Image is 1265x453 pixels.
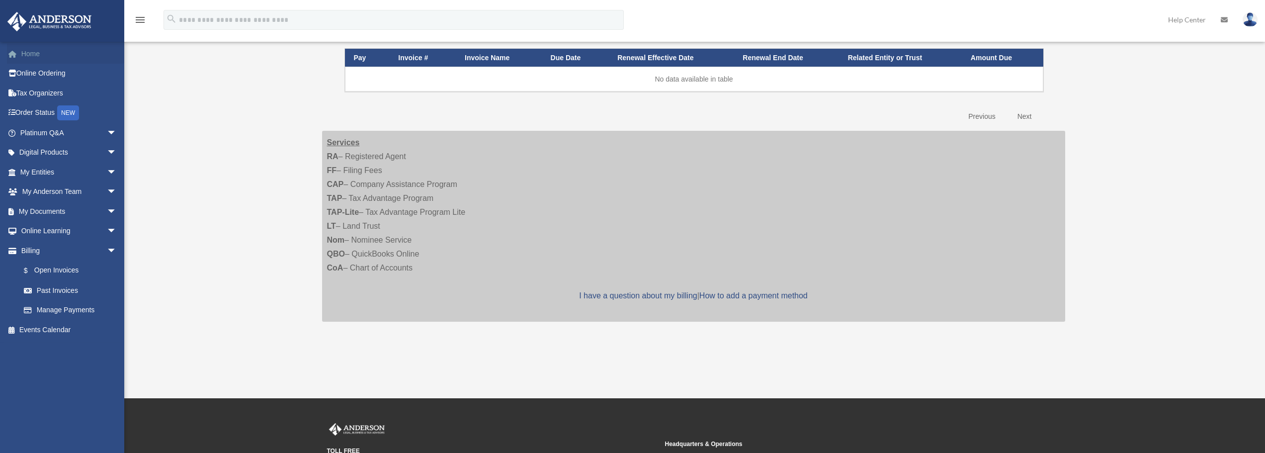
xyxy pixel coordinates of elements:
th: Pay: activate to sort column descending [345,49,390,67]
div: NEW [57,105,79,120]
img: Anderson Advisors Platinum Portal [4,12,94,31]
strong: CAP [327,180,344,188]
th: Invoice Name: activate to sort column ascending [456,49,542,67]
strong: CoA [327,264,343,272]
a: Billingarrow_drop_down [7,241,127,261]
img: User Pic [1243,12,1258,27]
a: $Open Invoices [14,261,122,281]
strong: FF [327,166,337,175]
strong: LT [327,222,336,230]
a: My Documentsarrow_drop_down [7,201,132,221]
strong: RA [327,152,338,161]
img: Anderson Advisors Platinum Portal [327,423,387,436]
a: How to add a payment method [699,291,808,300]
th: Related Entity or Trust: activate to sort column ascending [839,49,962,67]
a: My Entitiesarrow_drop_down [7,162,132,182]
p: | [327,289,1060,303]
span: arrow_drop_down [107,162,127,182]
a: Previous [961,106,1003,127]
a: My Anderson Teamarrow_drop_down [7,182,132,202]
a: I have a question about my billing [579,291,697,300]
div: – Registered Agent – Filing Fees – Company Assistance Program – Tax Advantage Program – Tax Advan... [322,131,1065,322]
a: Digital Productsarrow_drop_down [7,143,132,163]
td: No data available in table [345,67,1043,91]
span: $ [29,265,34,277]
a: menu [134,17,146,26]
a: Manage Payments [14,300,127,320]
th: Due Date: activate to sort column ascending [542,49,609,67]
strong: Services [327,138,360,147]
th: Renewal End Date: activate to sort column ascending [734,49,839,67]
a: Events Calendar [7,320,132,340]
span: arrow_drop_down [107,123,127,143]
strong: TAP-Lite [327,208,359,216]
i: menu [134,14,146,26]
strong: TAP [327,194,342,202]
strong: QBO [327,250,345,258]
th: Invoice #: activate to sort column ascending [389,49,456,67]
span: arrow_drop_down [107,221,127,242]
a: Home [7,44,132,64]
i: search [166,13,177,24]
a: Past Invoices [14,280,127,300]
a: Next [1010,106,1039,127]
th: Amount Due: activate to sort column ascending [962,49,1043,67]
span: arrow_drop_down [107,143,127,163]
th: Renewal Effective Date: activate to sort column ascending [608,49,734,67]
small: Headquarters & Operations [665,439,996,450]
span: arrow_drop_down [107,201,127,222]
a: Tax Organizers [7,83,132,103]
span: arrow_drop_down [107,182,127,202]
span: arrow_drop_down [107,241,127,261]
a: Online Learningarrow_drop_down [7,221,132,241]
a: Online Ordering [7,64,132,84]
a: Order StatusNEW [7,103,132,123]
a: Platinum Q&Aarrow_drop_down [7,123,132,143]
strong: Nom [327,236,345,244]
